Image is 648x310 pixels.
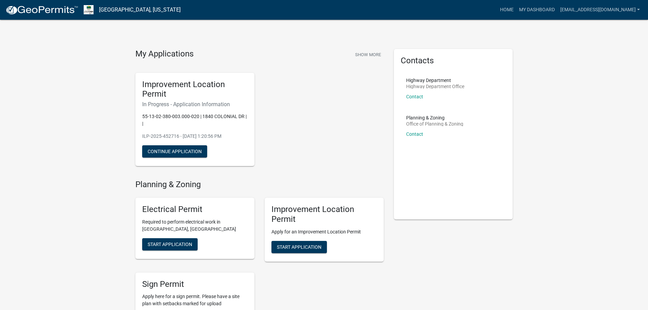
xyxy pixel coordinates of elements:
p: Highway Department Office [406,84,464,89]
span: Start Application [277,244,321,249]
a: Contact [406,94,423,99]
a: Home [497,3,516,16]
a: [GEOGRAPHIC_DATA], [US_STATE] [99,4,181,16]
p: Highway Department [406,78,464,83]
button: Show More [352,49,384,60]
p: ILP-2025-452716 - [DATE] 1:20:56 PM [142,133,248,140]
h5: Improvement Location Permit [271,205,377,224]
a: [EMAIL_ADDRESS][DOMAIN_NAME] [558,3,643,16]
h5: Contacts [401,56,506,66]
a: Contact [406,131,423,137]
h4: My Applications [135,49,194,59]
span: Start Application [148,241,192,247]
button: Start Application [271,241,327,253]
img: Morgan County, Indiana [84,5,94,14]
h6: In Progress - Application Information [142,101,248,108]
p: Apply here for a sign permit. Please have a site plan with setbacks marked for upload [142,293,248,307]
button: Continue Application [142,145,207,158]
button: Start Application [142,238,198,250]
p: 55-13-02-380-003.000-020 | 1840 COLONIAL DR | | [142,113,248,127]
h5: Sign Permit [142,279,248,289]
h4: Planning & Zoning [135,180,384,190]
h5: Electrical Permit [142,205,248,214]
p: Required to perform electrical work in [GEOGRAPHIC_DATA], [GEOGRAPHIC_DATA] [142,218,248,233]
p: Planning & Zoning [406,115,463,120]
h5: Improvement Location Permit [142,80,248,99]
p: Apply for an Improvement Location Permit [271,228,377,235]
a: My Dashboard [516,3,558,16]
p: Office of Planning & Zoning [406,121,463,126]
